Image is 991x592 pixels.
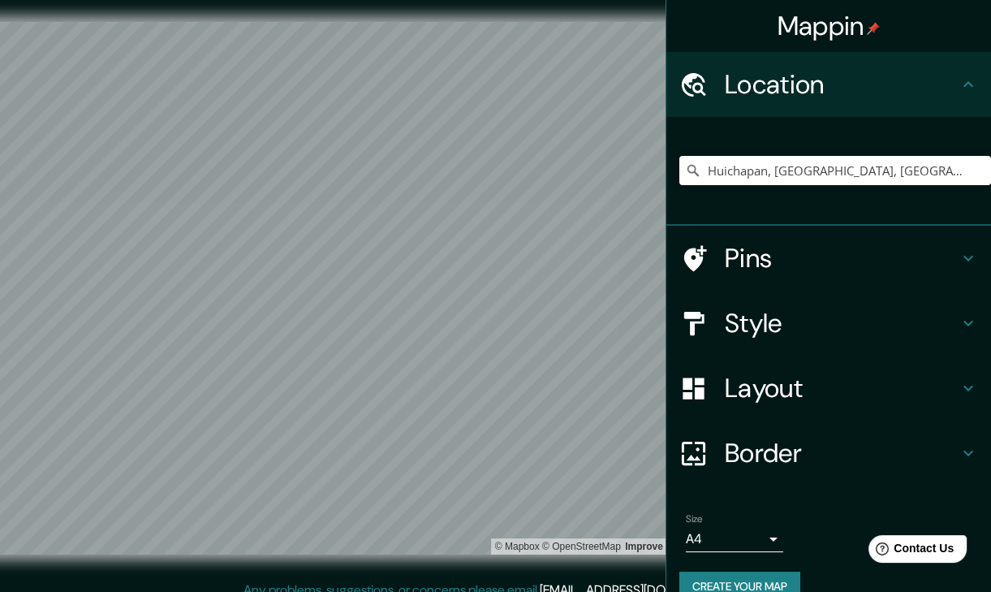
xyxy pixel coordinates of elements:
[725,242,959,274] h4: Pins
[666,291,991,356] div: Style
[725,437,959,469] h4: Border
[666,52,991,117] div: Location
[666,226,991,291] div: Pins
[725,372,959,404] h4: Layout
[686,526,783,552] div: A4
[679,156,991,185] input: Pick your city or area
[495,541,540,552] a: Mapbox
[625,541,705,552] a: Map feedback
[778,10,881,42] h4: Mappin
[666,421,991,486] div: Border
[666,356,991,421] div: Layout
[686,512,703,526] label: Size
[725,307,959,339] h4: Style
[867,22,880,35] img: pin-icon.png
[725,68,959,101] h4: Location
[542,541,621,552] a: OpenStreetMap
[847,529,973,574] iframe: Help widget launcher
